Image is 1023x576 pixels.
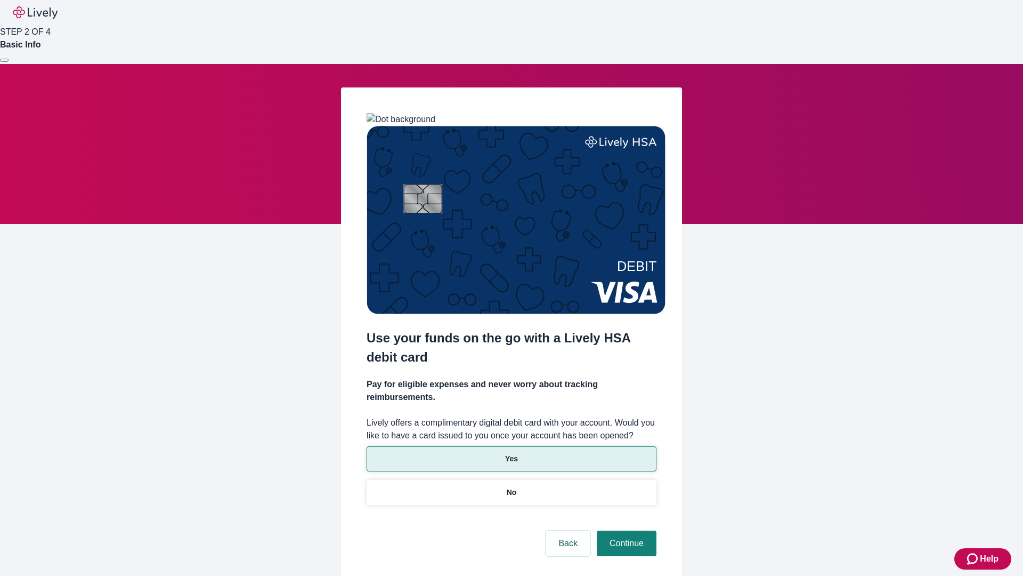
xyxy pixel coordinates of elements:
[980,553,998,565] span: Help
[967,553,980,565] svg: Zendesk support icon
[367,480,656,505] button: No
[505,453,518,465] p: Yes
[367,113,435,126] img: Dot background
[367,329,656,367] h2: Use your funds on the go with a Lively HSA debit card
[367,126,665,314] img: Debit card
[954,548,1011,570] button: Zendesk support iconHelp
[597,531,656,556] button: Continue
[507,487,517,498] p: No
[367,446,656,471] button: Yes
[546,531,590,556] button: Back
[13,6,58,19] img: Lively
[367,417,656,442] label: Lively offers a complimentary digital debit card with your account. Would you like to have a card...
[367,378,656,404] h4: Pay for eligible expenses and never worry about tracking reimbursements.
